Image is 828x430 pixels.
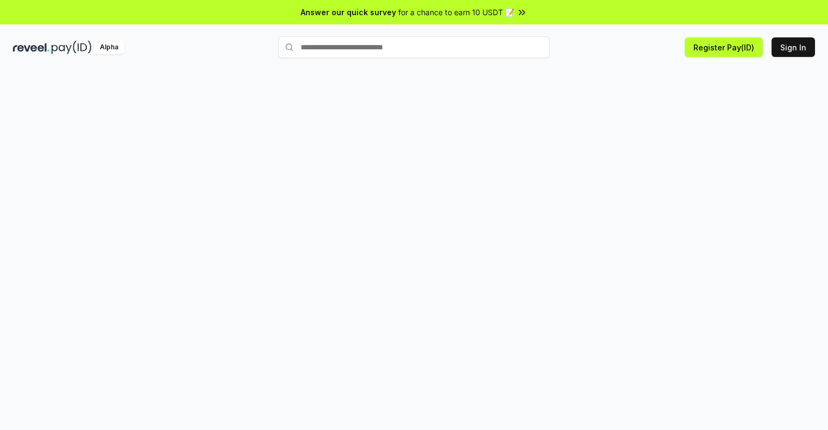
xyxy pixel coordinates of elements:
[94,41,124,54] div: Alpha
[301,7,396,18] span: Answer our quick survey
[398,7,514,18] span: for a chance to earn 10 USDT 📝
[772,37,815,57] button: Sign In
[13,41,49,54] img: reveel_dark
[685,37,763,57] button: Register Pay(ID)
[52,41,92,54] img: pay_id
